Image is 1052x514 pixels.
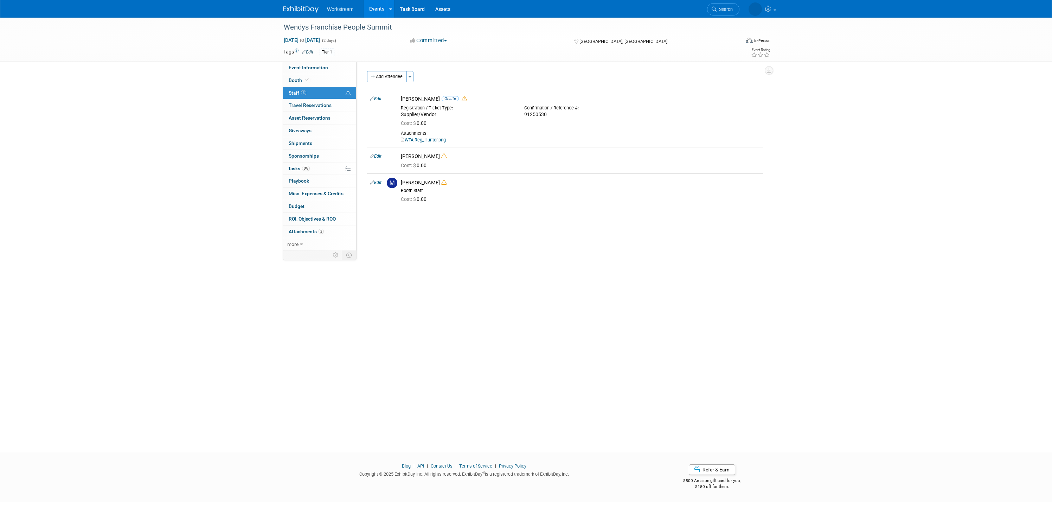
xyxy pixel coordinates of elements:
span: Staff [289,90,306,96]
a: Privacy Policy [499,463,526,469]
i: Booth reservation complete [305,78,309,82]
span: Tasks [288,166,310,171]
span: Travel Reservations [289,102,332,108]
a: Sponsorships [283,150,356,162]
span: Cost: $ [401,163,417,168]
span: | [425,463,430,469]
sup: ® [482,471,485,475]
a: Staff3 [283,87,356,99]
a: Contact Us [431,463,453,469]
div: In-Person [754,38,770,43]
span: 2 [319,229,324,234]
a: Event Information [283,62,356,74]
span: to [299,37,305,43]
a: Asset Reservations [283,112,356,124]
span: Cost: $ [401,196,417,202]
a: WFA Reg_Hunter.png [401,137,446,142]
span: more [287,241,299,247]
a: Misc. Expenses & Credits [283,188,356,200]
span: Workstream [327,6,353,12]
i: Double-book Warning! [441,153,447,159]
span: Event Information [289,65,328,70]
span: Search [717,7,733,12]
div: $500 Amazon gift card for you, [655,473,769,489]
a: Budget [283,200,356,212]
span: Sponsorships [289,153,319,159]
span: Shipments [289,140,312,146]
span: [GEOGRAPHIC_DATA], [GEOGRAPHIC_DATA] [579,39,667,44]
a: API [417,463,424,469]
i: Double-book Warning! [462,96,467,101]
span: 0.00 [401,196,429,202]
div: Booth Staff [401,188,761,193]
span: (2 days) [321,38,336,43]
span: 0.00 [401,120,429,126]
a: Giveaways [283,125,356,137]
div: Attachments: [401,131,761,136]
span: Misc. Expenses & Credits [289,191,344,196]
span: ROI, Objectives & ROO [289,216,336,222]
div: 91250530 [524,112,637,118]
a: Edit [370,154,381,159]
span: | [493,463,498,469]
img: M.jpg [387,178,397,188]
span: Attachments [289,229,324,234]
span: 0% [302,166,310,171]
span: Asset Reservations [289,115,331,121]
div: [PERSON_NAME] [401,179,761,186]
div: [PERSON_NAME] [401,96,761,102]
span: Booth [289,77,310,83]
span: Onsite [442,96,459,101]
span: Playbook [289,178,309,184]
img: Keira Wiele [749,2,762,16]
div: [PERSON_NAME] [401,153,761,160]
a: Travel Reservations [283,99,356,112]
button: Add Attendee [367,71,407,82]
span: [DATE] [DATE] [283,37,320,43]
div: Copyright © 2025 ExhibitDay, Inc. All rights reserved. ExhibitDay is a registered trademark of Ex... [283,469,645,477]
div: Registration / Ticket Type: [401,105,514,111]
td: Toggle Event Tabs [342,250,357,260]
a: Tasks0% [283,163,356,175]
a: Refer & Earn [689,464,735,475]
div: Tier 1 [320,49,334,56]
span: 0.00 [401,163,429,168]
div: Confirmation / Reference #: [524,105,637,111]
a: Blog [402,463,411,469]
a: Playbook [283,175,356,187]
td: Tags [283,48,313,56]
span: Potential Scheduling Conflict -- at least one attendee is tagged in another overlapping event. [346,90,351,96]
a: Edit [370,96,381,101]
span: | [412,463,416,469]
span: Cost: $ [401,120,417,126]
span: 3 [301,90,306,95]
img: ExhibitDay [283,6,319,13]
span: | [454,463,458,469]
a: Edit [370,180,381,185]
i: Double-book Warning! [441,180,447,185]
div: Event Format [698,37,770,47]
span: Budget [289,203,304,209]
div: Wendys Franchise People Summit [281,21,729,34]
span: Giveaways [289,128,312,133]
div: $150 off for them. [655,484,769,490]
div: Supplier/Vendor [401,112,514,118]
div: Event Rating [751,48,770,52]
a: Booth [283,74,356,87]
img: Format-Inperson.png [746,38,753,43]
a: Edit [302,50,313,55]
a: Shipments [283,137,356,150]
td: Personalize Event Tab Strip [330,250,342,260]
a: Search [707,3,739,15]
a: more [283,238,356,250]
a: Attachments2 [283,226,356,238]
button: Committed [408,37,450,44]
a: Terms of Service [459,463,492,469]
a: ROI, Objectives & ROO [283,213,356,225]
